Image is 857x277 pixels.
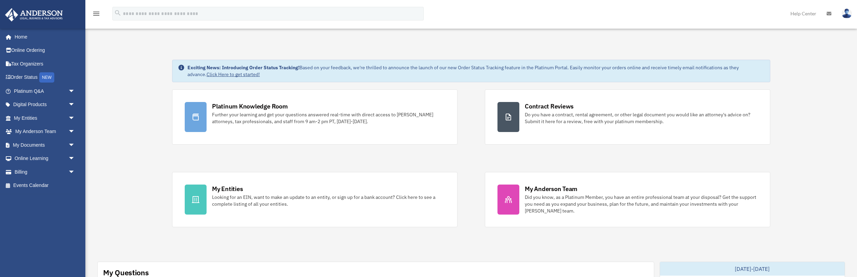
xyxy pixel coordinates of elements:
span: arrow_drop_down [68,111,82,125]
span: arrow_drop_down [68,125,82,139]
strong: Exciting News: Introducing Order Status Tracking! [187,64,299,71]
i: menu [92,10,100,18]
div: [DATE]-[DATE] [660,262,845,276]
img: User Pic [842,9,852,18]
a: Order StatusNEW [5,71,85,85]
div: Platinum Knowledge Room [212,102,288,111]
div: Did you know, as a Platinum Member, you have an entire professional team at your disposal? Get th... [525,194,758,214]
div: Looking for an EIN, want to make an update to an entity, or sign up for a bank account? Click her... [212,194,445,207]
div: Contract Reviews [525,102,574,111]
i: search [114,9,122,17]
div: Do you have a contract, rental agreement, or other legal document you would like an attorney's ad... [525,111,758,125]
a: Billingarrow_drop_down [5,165,85,179]
a: Digital Productsarrow_drop_down [5,98,85,112]
span: arrow_drop_down [68,138,82,152]
a: Online Learningarrow_drop_down [5,152,85,165]
a: Platinum Knowledge Room Further your learning and get your questions answered real-time with dire... [172,89,458,145]
a: Events Calendar [5,179,85,192]
span: arrow_drop_down [68,165,82,179]
a: My Anderson Teamarrow_drop_down [5,125,85,138]
img: Anderson Advisors Platinum Portal [3,8,65,21]
a: Click Here to get started! [207,71,260,77]
a: Contract Reviews Do you have a contract, rental agreement, or other legal document you would like... [485,89,770,145]
a: My Entities Looking for an EIN, want to make an update to an entity, or sign up for a bank accoun... [172,172,458,227]
a: Home [5,30,82,44]
span: arrow_drop_down [68,84,82,98]
span: arrow_drop_down [68,98,82,112]
a: menu [92,12,100,18]
div: NEW [39,72,54,83]
div: My Anderson Team [525,185,577,193]
span: arrow_drop_down [68,152,82,166]
a: Platinum Q&Aarrow_drop_down [5,84,85,98]
div: My Entities [212,185,243,193]
div: Further your learning and get your questions answered real-time with direct access to [PERSON_NAM... [212,111,445,125]
a: Tax Organizers [5,57,85,71]
a: My Anderson Team Did you know, as a Platinum Member, you have an entire professional team at your... [485,172,770,227]
a: Online Ordering [5,44,85,57]
a: My Entitiesarrow_drop_down [5,111,85,125]
div: Based on your feedback, we're thrilled to announce the launch of our new Order Status Tracking fe... [187,64,764,78]
a: My Documentsarrow_drop_down [5,138,85,152]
